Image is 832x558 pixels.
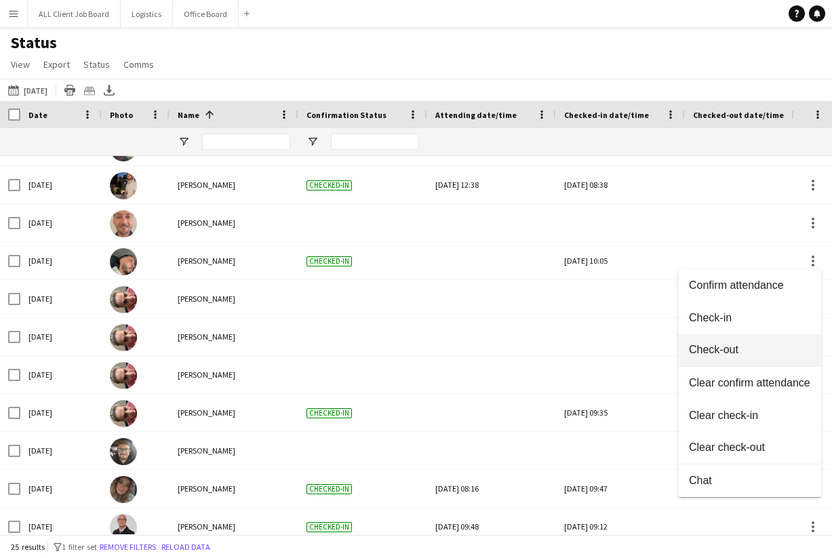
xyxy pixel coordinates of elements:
[689,475,810,487] span: Chat
[678,367,821,399] button: Clear confirm attendance
[689,441,810,454] span: Clear check-out
[678,399,821,432] button: Clear check-in
[689,279,810,292] span: Confirm attendance
[689,410,810,422] span: Clear check-in
[678,269,821,302] button: Confirm attendance
[689,344,810,356] span: Check-out
[689,377,810,389] span: Clear confirm attendance
[689,312,810,324] span: Check-in
[678,302,821,334] button: Check-in
[678,334,821,367] button: Check-out
[678,464,821,497] button: Chat
[678,432,821,464] button: Clear check-out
